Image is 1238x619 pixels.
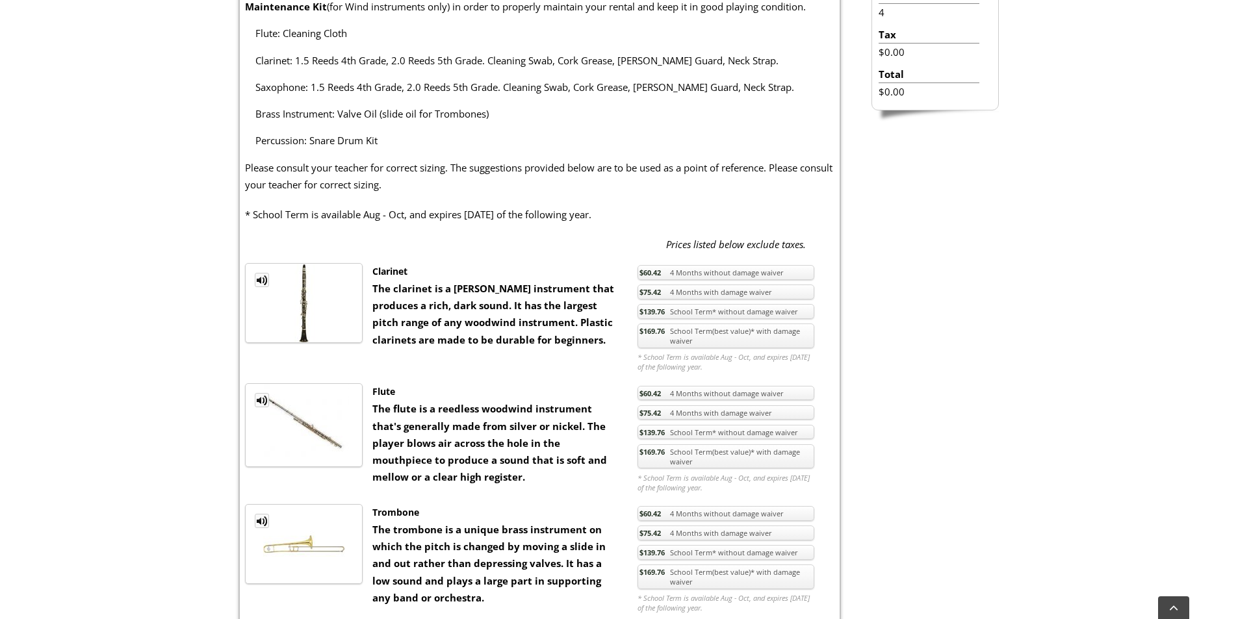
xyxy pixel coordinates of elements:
span: $75.42 [639,287,661,297]
div: Flute [372,383,618,400]
ul: Saxophone: 1.5 Reeds 4th Grade, 2.0 Reeds 5th Grade. Cleaning Swab, Cork Grease, [PERSON_NAME] Gu... [245,79,835,95]
li: 4 [879,4,979,21]
a: MP3 Clip [255,514,269,528]
ul: Brass Instrument: Valve Oil (slide oil for Trombones) [245,105,835,122]
ul: Clarinet: 1.5 Reeds 4th Grade, 2.0 Reeds 5th Grade. Cleaning Swab, Cork Grease, [PERSON_NAME] Gua... [245,52,835,69]
a: $169.76School Term(best value)* with damage waiver [638,564,814,589]
span: $60.42 [639,388,661,398]
span: $169.76 [639,567,665,577]
a: $169.76School Term(best value)* with damage waiver [638,323,814,348]
ul: Flute: Cleaning Cloth [245,25,835,42]
img: th_1fc34dab4bdaff02a3697e89cb8f30dd_1334771667FluteTM.jpg [259,384,349,466]
em: * School Term is available Aug - Oct, and expires [DATE] of the following year. [638,473,814,492]
span: $75.42 [639,528,661,538]
a: $75.424 Months with damage waiver [638,284,814,299]
em: * School Term is available Aug - Oct, and expires [DATE] of the following year. [638,593,814,613]
div: Trombone [372,504,618,521]
a: $60.424 Months without damage waiver [638,506,814,521]
li: Total [879,66,979,83]
a: $60.424 Months without damage waiver [638,265,814,280]
span: $60.42 [639,268,661,277]
strong: The trombone is a unique brass instrument on which the pitch is changed by moving a slide in and ... [372,523,606,604]
em: * School Term is available Aug - Oct, and expires [DATE] of the following year. [638,352,814,372]
a: MP3 Clip [255,273,269,287]
li: $0.00 [879,44,979,60]
li: Tax [879,26,979,44]
em: Prices listed below exclude taxes. [666,238,806,251]
img: th_1fc34dab4bdaff02a3697e89cb8f30dd_1328556165CLAR.jpg [263,264,344,342]
a: MP3 Clip [255,393,269,407]
span: $169.76 [639,447,665,457]
a: $75.424 Months with damage waiver [638,405,814,420]
span: $60.42 [639,509,661,518]
ul: Percussion: Snare Drum Kit [245,132,835,149]
p: * School Term is available Aug - Oct, and expires [DATE] of the following year. [245,206,835,223]
span: $139.76 [639,427,665,437]
a: $60.424 Months without damage waiver [638,386,814,401]
a: $169.76School Term(best value)* with damage waiver [638,444,814,469]
img: sidebar-footer.png [871,110,999,122]
span: $169.76 [639,326,665,336]
span: $75.42 [639,408,661,418]
a: $75.424 Months with damage waiver [638,525,814,540]
a: $139.76School Term* without damage waiver [638,304,814,319]
img: th_1fc34dab4bdaff02a3697e89cb8f30dd_1334255069TBONE.jpg [263,505,344,583]
strong: The clarinet is a [PERSON_NAME] instrument that produces a rich, dark sound. It has the largest p... [372,282,614,346]
strong: The flute is a reedless woodwind instrument that's generally made from silver or nickel. The play... [372,402,607,483]
a: $139.76School Term* without damage waiver [638,545,814,560]
span: $139.76 [639,307,665,316]
a: $139.76School Term* without damage waiver [638,425,814,440]
span: $139.76 [639,548,665,557]
p: Please consult your teacher for correct sizing. The suggestions provided below are to be used as ... [245,159,835,194]
li: $0.00 [879,83,979,100]
div: Clarinet [372,263,618,280]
